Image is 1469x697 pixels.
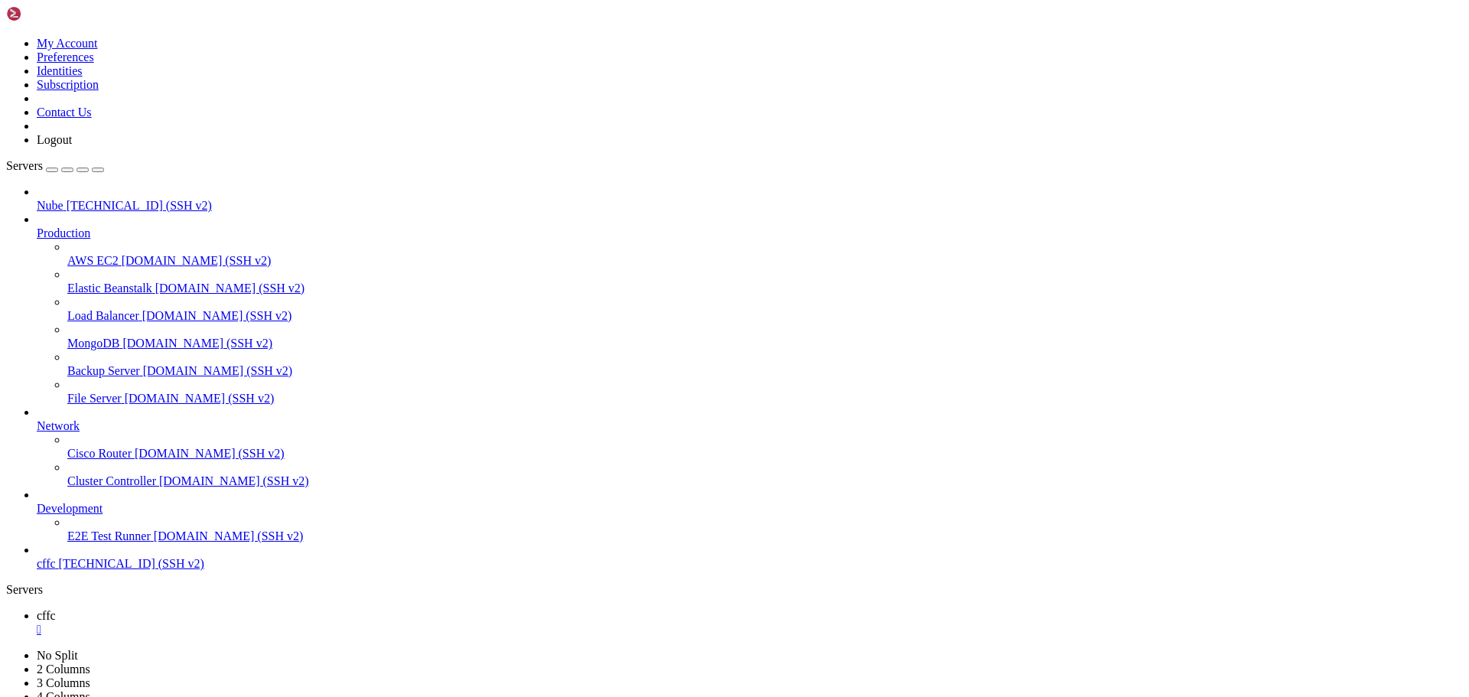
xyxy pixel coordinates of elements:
[67,309,1463,323] a: Load Balancer [DOMAIN_NAME] (SSH v2)
[67,516,1463,543] li: E2E Test Runner [DOMAIN_NAME] (SSH v2)
[37,226,1463,240] a: Production
[67,529,1463,543] a: E2E Test Runner [DOMAIN_NAME] (SSH v2)
[37,37,98,50] a: My Account
[37,663,90,676] a: 2 Columns
[125,392,275,405] span: [DOMAIN_NAME] (SSH v2)
[67,323,1463,350] li: MongoDB [DOMAIN_NAME] (SSH v2)
[6,6,1270,19] x-row: Connecting [TECHNICAL_ID]...
[67,433,1463,461] li: Cisco Router [DOMAIN_NAME] (SSH v2)
[37,649,78,662] a: No Split
[67,240,1463,268] li: AWS EC2 [DOMAIN_NAME] (SSH v2)
[67,254,1463,268] a: AWS EC2 [DOMAIN_NAME] (SSH v2)
[37,502,1463,516] a: Development
[37,405,1463,488] li: Network
[67,268,1463,295] li: Elastic Beanstalk [DOMAIN_NAME] (SSH v2)
[37,419,80,432] span: Network
[67,337,1463,350] a: MongoDB [DOMAIN_NAME] (SSH v2)
[67,309,139,322] span: Load Balancer
[155,282,305,295] span: [DOMAIN_NAME] (SSH v2)
[37,502,103,515] span: Development
[67,282,1463,295] a: Elastic Beanstalk [DOMAIN_NAME] (SSH v2)
[67,364,140,377] span: Backup Server
[37,623,1463,637] a: 
[37,543,1463,571] li: cffc [TECHNICAL_ID] (SSH v2)
[37,213,1463,405] li: Production
[59,557,204,570] span: [TECHNICAL_ID] (SSH v2)
[122,337,272,350] span: [DOMAIN_NAME] (SSH v2)
[67,529,151,542] span: E2E Test Runner
[159,474,309,487] span: [DOMAIN_NAME] (SSH v2)
[37,199,1463,213] a: Nube [TECHNICAL_ID] (SSH v2)
[67,378,1463,405] li: File Server [DOMAIN_NAME] (SSH v2)
[6,583,1463,597] div: Servers
[37,557,56,570] span: cffc
[37,133,72,146] a: Logout
[67,447,132,460] span: Cisco Router
[37,488,1463,543] li: Development
[6,19,12,32] div: (0, 1)
[67,447,1463,461] a: Cisco Router [DOMAIN_NAME] (SSH v2)
[37,78,99,91] a: Subscription
[37,609,1463,637] a: cffc
[6,159,43,172] span: Servers
[37,199,64,212] span: Nube
[37,226,90,239] span: Production
[67,392,1463,405] a: File Server [DOMAIN_NAME] (SSH v2)
[37,185,1463,213] li: Nube [TECHNICAL_ID] (SSH v2)
[67,474,156,487] span: Cluster Controller
[37,557,1463,571] a: cffc [TECHNICAL_ID] (SSH v2)
[67,199,212,212] span: [TECHNICAL_ID] (SSH v2)
[37,64,83,77] a: Identities
[122,254,272,267] span: [DOMAIN_NAME] (SSH v2)
[67,254,119,267] span: AWS EC2
[67,337,119,350] span: MongoDB
[154,529,304,542] span: [DOMAIN_NAME] (SSH v2)
[67,474,1463,488] a: Cluster Controller [DOMAIN_NAME] (SSH v2)
[67,364,1463,378] a: Backup Server [DOMAIN_NAME] (SSH v2)
[6,6,94,21] img: Shellngn
[67,461,1463,488] li: Cluster Controller [DOMAIN_NAME] (SSH v2)
[67,392,122,405] span: File Server
[37,676,90,689] a: 3 Columns
[67,282,152,295] span: Elastic Beanstalk
[6,159,104,172] a: Servers
[37,419,1463,433] a: Network
[135,447,285,460] span: [DOMAIN_NAME] (SSH v2)
[67,350,1463,378] li: Backup Server [DOMAIN_NAME] (SSH v2)
[142,309,292,322] span: [DOMAIN_NAME] (SSH v2)
[37,609,56,622] span: cffc
[143,364,293,377] span: [DOMAIN_NAME] (SSH v2)
[67,295,1463,323] li: Load Balancer [DOMAIN_NAME] (SSH v2)
[37,106,92,119] a: Contact Us
[37,50,94,64] a: Preferences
